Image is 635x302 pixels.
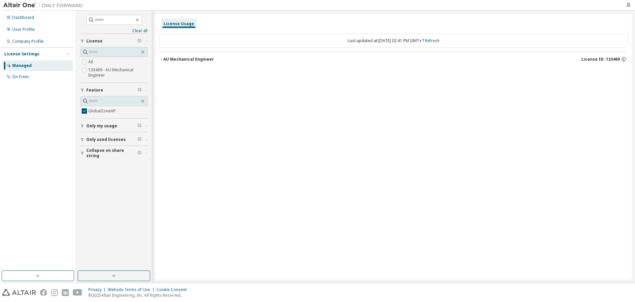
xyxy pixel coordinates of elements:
label: GlobalZoneAP [88,107,117,115]
div: Last updated at: [DATE] 02:41 PM GMT+7 [159,34,628,48]
img: youtube.svg [73,289,82,296]
button: Only my usage [80,119,148,133]
label: 133469 - AU Mechanical Engineer [88,66,148,79]
div: Managed [12,63,32,68]
div: Cookie Consent [156,287,190,292]
div: Company Profile [12,39,44,44]
span: Clear filter [138,137,142,142]
img: instagram.svg [51,289,58,296]
button: License [80,34,148,48]
div: Privacy [88,287,108,292]
div: Website Terms of Use [108,287,156,292]
label: All [88,58,94,66]
span: Only used licenses [86,137,126,142]
button: Feature [80,83,148,97]
img: Altair One [3,2,86,9]
p: © 2025 Altair Engineering, Inc. All Rights Reserved. [88,292,190,298]
img: altair_logo.svg [2,289,36,296]
span: Clear filter [138,88,142,93]
div: User Profile [12,27,35,32]
span: License [86,38,103,44]
button: AU Mechanical EngineerLicense ID: 133469 [159,52,628,67]
span: Collapse on share string [86,148,138,158]
div: License Usage [164,21,194,27]
a: Clear all [80,28,148,33]
span: Only my usage [86,123,117,129]
div: On Prem [12,74,29,80]
div: License Settings [4,51,39,57]
button: Only used licenses [80,132,148,147]
span: Feature [86,88,103,93]
span: Clear filter [138,151,142,156]
a: Refresh [425,38,440,43]
span: Clear filter [138,123,142,129]
img: linkedin.svg [62,289,69,296]
img: facebook.svg [40,289,47,296]
div: AU Mechanical Engineer [163,57,214,62]
button: Collapse on share string [80,146,148,160]
span: License ID: 133469 [581,57,620,62]
span: Clear filter [138,38,142,44]
div: Dashboard [12,15,34,20]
